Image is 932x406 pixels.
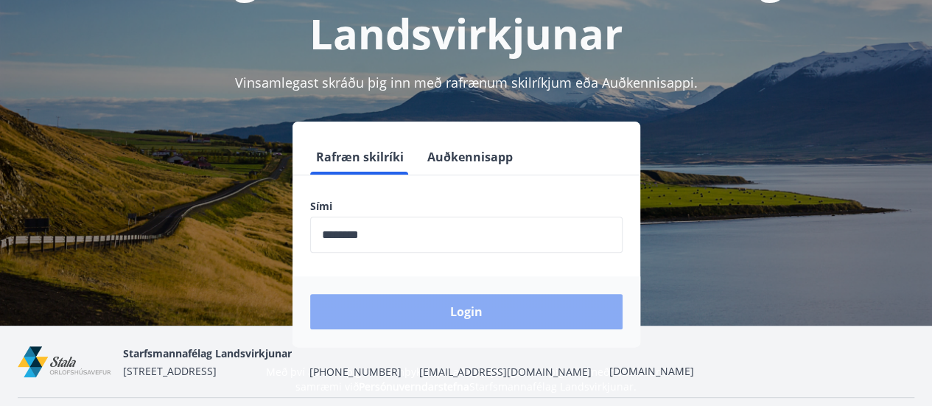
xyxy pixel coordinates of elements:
[123,346,292,360] span: Starfsmannafélag Landsvirkjunar
[123,364,217,378] span: [STREET_ADDRESS]
[418,365,591,379] span: [EMAIL_ADDRESS][DOMAIN_NAME]
[235,74,698,91] span: Vinsamlegast skráðu þig inn með rafrænum skilríkjum eða Auðkennisappi.
[310,199,623,214] label: Sími
[18,346,111,378] img: mEl60ZlWq2dfEsT9wIdje1duLb4bJloCzzh6OZwP.png
[310,139,410,175] button: Rafræn skilríki
[310,294,623,329] button: Login
[359,379,469,393] a: Persónuverndarstefna
[421,139,519,175] button: Auðkennisapp
[609,364,693,378] a: [DOMAIN_NAME]
[309,365,401,379] span: [PHONE_NUMBER]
